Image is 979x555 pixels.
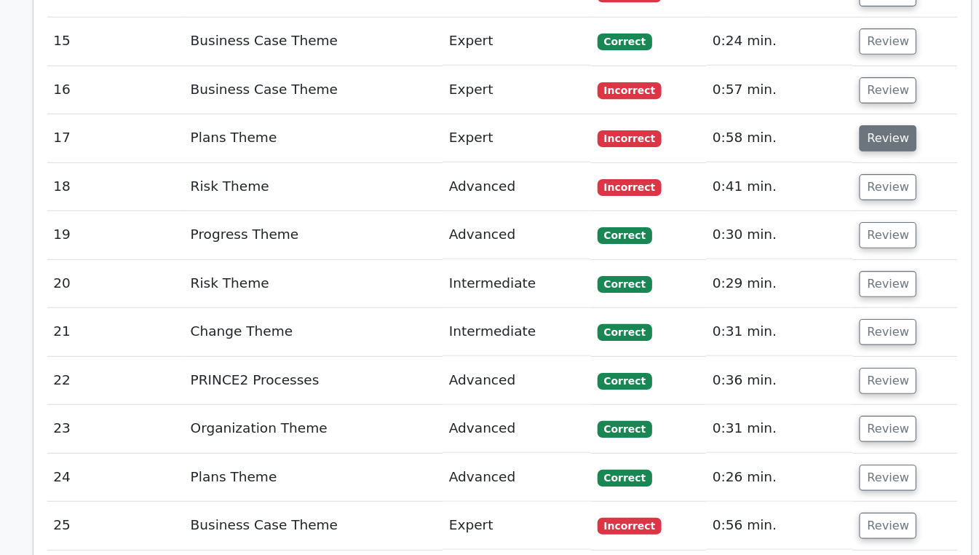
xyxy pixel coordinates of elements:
span: Incorrect [572,123,628,138]
td: 21 [96,318,215,360]
span: Incorrect [572,39,628,54]
span: Correct [572,458,619,473]
td: 0:41 min. [666,193,793,235]
td: 17 [96,151,215,192]
button: Review [798,412,848,434]
td: 0:57 min. [666,109,793,151]
span: Correct [572,81,619,95]
td: Advanced [438,235,566,276]
td: 0:58 min. [666,151,793,192]
td: 0:36 min. [666,361,793,402]
td: Risk Theme [214,193,437,235]
td: 0:29 min. [666,277,793,318]
button: Review [798,328,848,350]
td: Business Case Theme [214,486,437,527]
td: 23 [96,402,215,444]
td: 25 [96,486,215,527]
td: PRINCE2 Principles [214,25,437,67]
td: Plans Theme [214,151,437,192]
td: 14 [96,25,215,67]
span: Correct [572,248,619,263]
td: 22 [96,361,215,402]
td: Expert [438,67,566,109]
button: Review [798,76,848,99]
span: Correct [572,332,619,347]
span: Incorrect [572,207,628,221]
td: Plans Theme [214,444,437,486]
td: Business Case Theme [214,67,437,109]
td: 20 [96,277,215,318]
td: Progress Theme [214,235,437,276]
span: Incorrect [572,165,628,179]
td: PRINCE2 Processes [214,361,437,402]
button: Review [798,286,848,309]
span: Correct [572,416,619,430]
span: Incorrect [572,500,628,514]
td: Intermediate [438,277,566,318]
button: Review [798,495,848,518]
td: Expert [438,151,566,192]
button: Review [798,35,848,58]
td: Organization Theme [214,402,437,444]
button: Review [798,202,848,225]
td: 16 [96,109,215,151]
span: Correct [572,291,619,305]
td: Risk Theme [214,277,437,318]
button: Review [798,370,848,393]
td: 0:31 min. [666,402,793,444]
td: 0:59 min. [666,25,793,67]
button: Review [798,454,848,476]
button: Review [798,244,848,267]
span: Correct [572,374,619,389]
td: 0:30 min. [666,235,793,276]
td: Advanced [438,402,566,444]
td: Advanced [438,361,566,402]
td: Expert [438,486,566,527]
td: Master [438,25,566,67]
td: Expert [438,109,566,151]
td: 0:26 min. [666,444,793,486]
button: Review [798,160,848,183]
td: 19 [96,235,215,276]
button: Review [798,119,848,141]
td: Advanced [438,444,566,486]
td: 24 [96,444,215,486]
td: 18 [96,193,215,235]
td: 0:56 min. [666,486,793,527]
td: Intermediate [438,318,566,360]
td: 15 [96,67,215,109]
td: Advanced [438,193,566,235]
td: Business Case Theme [214,109,437,151]
td: 0:24 min. [666,67,793,109]
td: 0:31 min. [666,318,793,360]
td: Change Theme [214,318,437,360]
